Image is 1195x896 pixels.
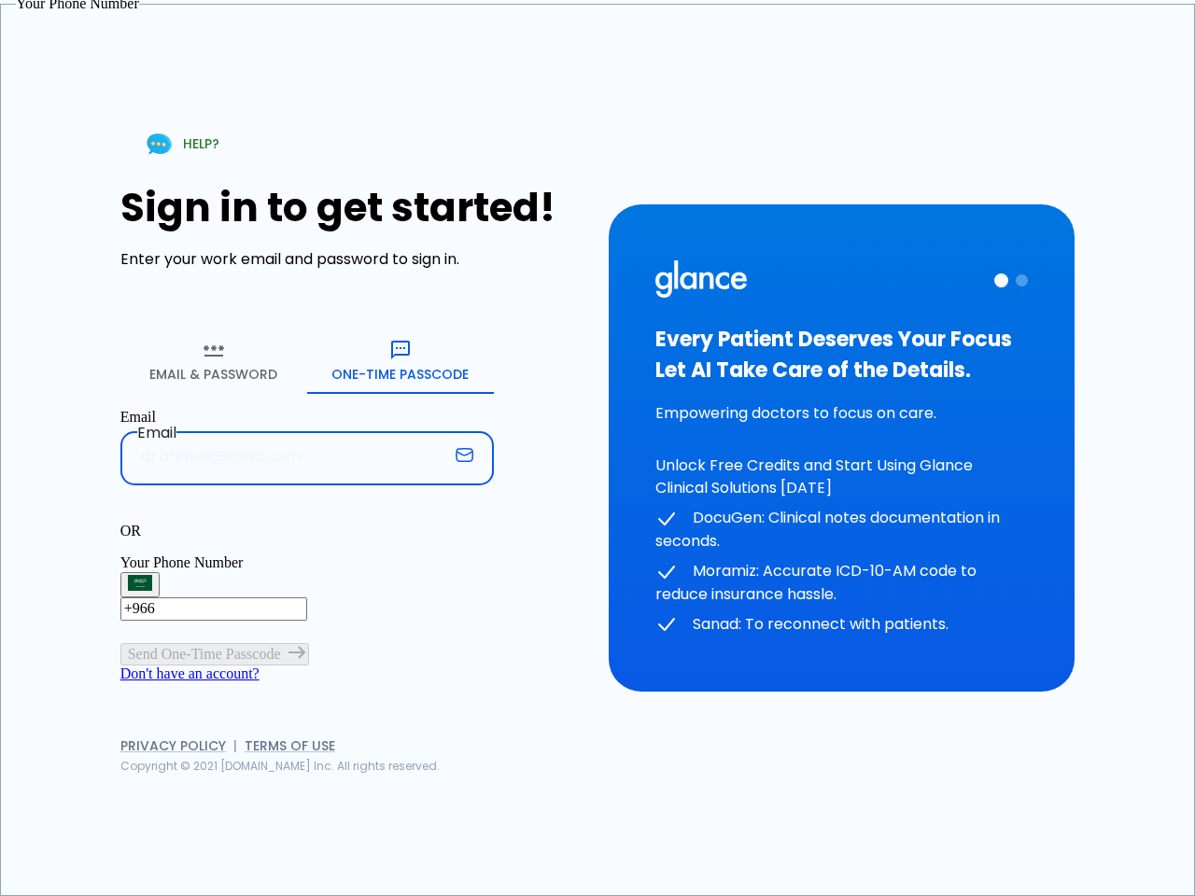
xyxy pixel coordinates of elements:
[245,736,335,755] a: Terms of Use
[655,613,1028,637] p: Sanad: To reconnect with patients.
[655,402,1028,425] p: Empowering doctors to focus on care.
[120,327,307,394] button: Email & Password
[120,409,494,426] label: Email
[120,523,494,539] p: OR
[120,572,160,598] button: Select country
[233,736,237,755] span: |
[120,427,448,485] input: dr.ahmed@clinic.com
[655,455,1028,499] p: Unlock Free Credits and Start Using Glance Clinical Solutions [DATE]
[655,507,1028,553] p: DocuGen: Clinical notes documentation in seconds.
[120,643,309,665] button: Send One-Time Passcode
[120,248,586,271] p: Enter your work email and password to sign in.
[143,128,176,161] img: Chat Support
[120,758,440,774] span: Copyright © 2021 [DOMAIN_NAME] Inc. All rights reserved.
[120,554,244,570] label: Your Phone Number
[655,560,1028,606] p: Moramiz: Accurate ICD-10-AM code to reduce insurance hassle.
[655,324,1028,385] h3: Every Patient Deserves Your Focus Let AI Take Care of the Details.
[120,185,586,231] h1: Sign in to get started!
[120,665,260,681] a: Don't have an account?
[307,327,494,394] button: One-Time Passcode
[120,120,242,168] a: HELP?
[128,575,152,592] img: Saudi Arabia
[120,736,226,755] a: Privacy Policy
